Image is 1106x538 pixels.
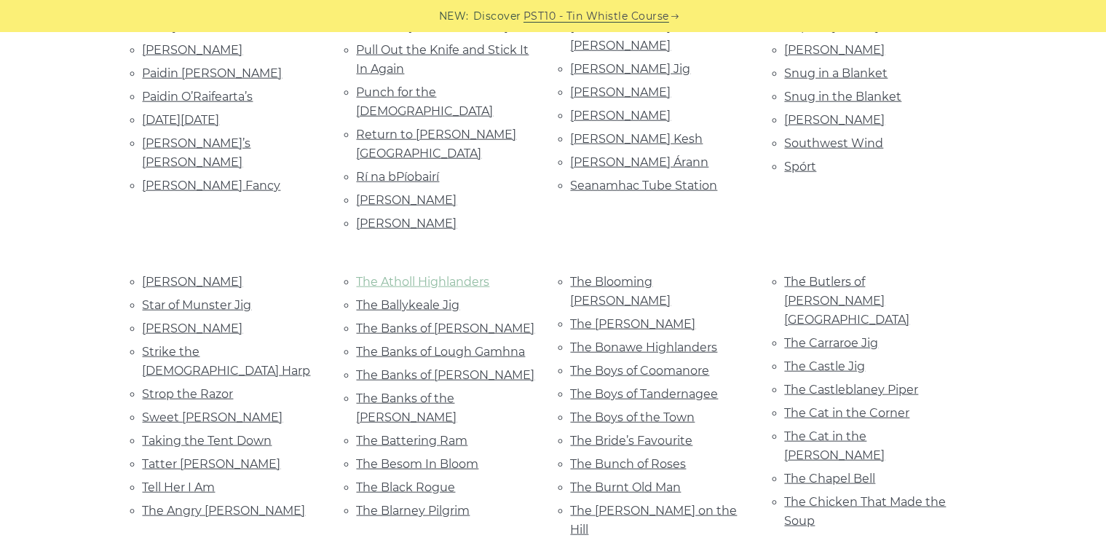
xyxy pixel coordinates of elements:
a: [PERSON_NAME] Kesh [571,132,703,146]
a: The Besom In Bloom [357,457,479,471]
a: The Banks of the [PERSON_NAME] [357,391,457,424]
a: The Boys of the Town [571,410,695,424]
a: Spórt [785,160,817,174]
a: The Burnt Old Man [571,480,682,494]
a: Snug in a Blanket [785,66,888,80]
a: Paidin O’Raifearta’s [143,90,253,104]
a: The Carraroe Jig [785,336,879,350]
a: The Cat in the Corner [785,406,910,420]
a: Pull Out the Knife and Stick It In Again [357,43,529,76]
a: Snug in the Blanket [785,90,902,104]
a: The Battering Ram [357,434,468,448]
a: The Banks of Lough Gamhna [357,345,526,359]
a: The Atholl Highlanders [357,275,490,289]
a: The Banks of [PERSON_NAME] [357,321,535,335]
a: [PERSON_NAME] [143,43,243,57]
a: Tell Her I Am [143,480,216,494]
a: [PERSON_NAME] Fancy [143,179,281,192]
a: Star of Munster Jig [143,298,252,312]
a: [PERSON_NAME] Jig [571,62,691,76]
a: The Chapel Bell [785,472,876,486]
a: The Cat in the [PERSON_NAME] [785,429,885,462]
a: [PERSON_NAME] Árann [571,155,709,169]
a: [PERSON_NAME] [571,109,671,122]
a: The Boys of Tandernagee [571,387,719,401]
a: [PERSON_NAME] [785,113,885,127]
a: Seanamhac Tube Station [571,179,718,192]
a: The Blarney Pilgrim [357,504,470,518]
a: The Banks of [PERSON_NAME] [357,368,535,382]
span: Discover [473,8,521,25]
a: The Chicken That Made the Soup [785,495,947,528]
a: Tatter [PERSON_NAME] [143,457,281,471]
a: The Castleblaney Piper [785,383,919,397]
span: NEW: [439,8,469,25]
a: The Butlers of [PERSON_NAME][GEOGRAPHIC_DATA] [785,275,910,327]
a: Punch for the [DEMOGRAPHIC_DATA] [357,85,494,118]
a: The Ballykeale Jig [357,298,460,312]
a: [PERSON_NAME]’s [PERSON_NAME] [143,136,251,169]
a: The Bride’s Favourite [571,434,693,448]
a: [DATE][DATE] [143,113,220,127]
a: The Boys of Coomanore [571,364,710,378]
a: PST10 - Tin Whistle Course [524,8,669,25]
a: The Bonawe Highlanders [571,340,718,354]
a: Paidin [PERSON_NAME] [143,66,283,80]
a: Strike the [DEMOGRAPHIC_DATA] Harp [143,345,311,378]
a: The Blooming [PERSON_NAME] [571,275,671,308]
a: Return to [PERSON_NAME][GEOGRAPHIC_DATA] [357,128,517,160]
a: Southwest Wind [785,136,884,150]
a: The [PERSON_NAME] on the Hill [571,504,738,537]
a: [PERSON_NAME] [571,85,671,99]
a: The Black Rogue [357,480,456,494]
a: [PERSON_NAME] [143,321,243,335]
a: The [PERSON_NAME] [571,317,696,331]
a: [PERSON_NAME] [143,275,243,289]
a: [PERSON_NAME] [785,43,885,57]
a: Rí na bPíobairí [357,170,440,184]
a: Strop the Razor [143,387,234,401]
a: The Castle Jig [785,359,866,373]
a: Taking the Tent Down [143,434,272,448]
a: The Bunch of Roses [571,457,687,471]
a: [PERSON_NAME] [357,217,457,230]
a: [PERSON_NAME] [357,193,457,207]
a: Sweet [PERSON_NAME] [143,410,283,424]
a: The Angry [PERSON_NAME] [143,504,306,518]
